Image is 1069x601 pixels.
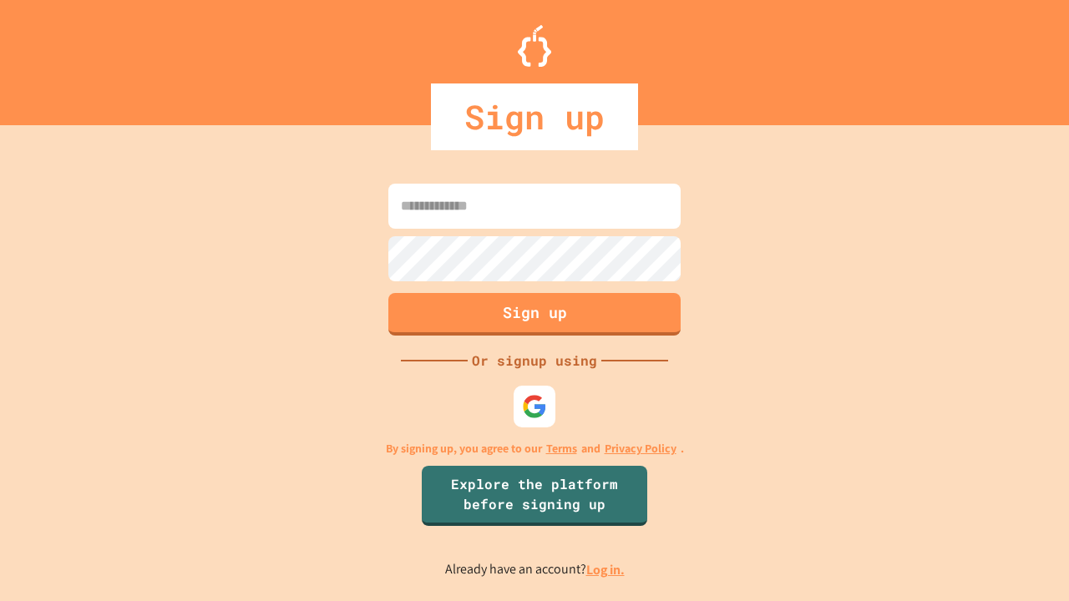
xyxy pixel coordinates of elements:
[518,25,551,67] img: Logo.svg
[522,394,547,419] img: google-icon.svg
[468,351,601,371] div: Or signup using
[605,440,676,457] a: Privacy Policy
[586,561,625,578] a: Log in.
[386,440,684,457] p: By signing up, you agree to our and .
[445,559,625,580] p: Already have an account?
[422,466,647,526] a: Explore the platform before signing up
[546,440,577,457] a: Terms
[388,293,681,336] button: Sign up
[431,83,638,150] div: Sign up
